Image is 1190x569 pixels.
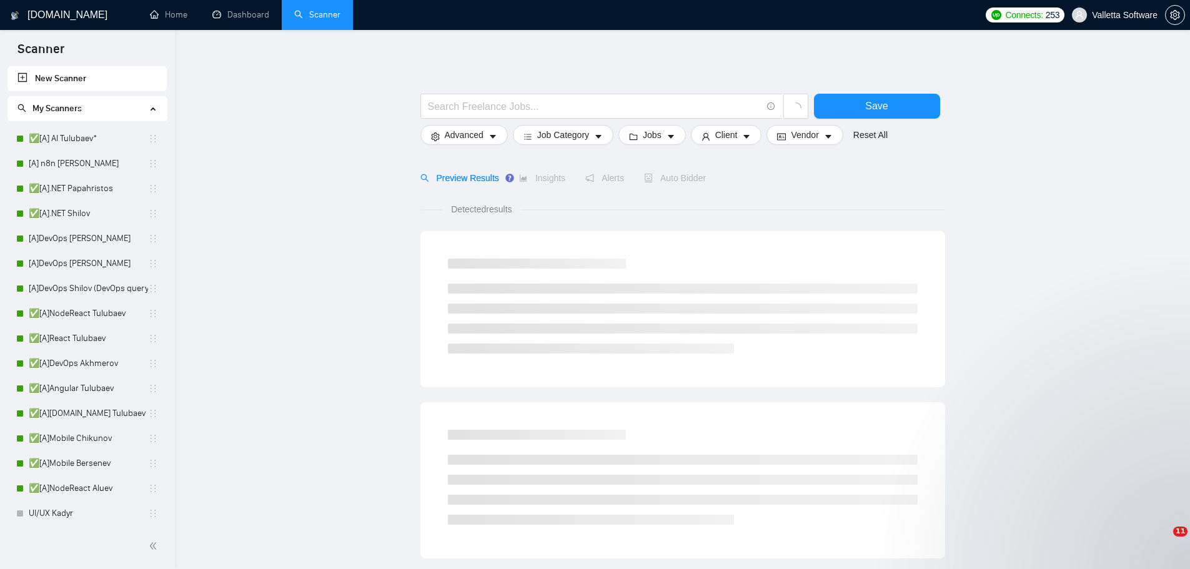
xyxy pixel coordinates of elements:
img: upwork-logo.png [991,10,1001,20]
a: ✅[A]NodeReact Tulubaev [29,301,148,326]
a: homeHome [150,9,187,20]
li: ✅[A]Angular.NET Tulubaev [7,401,167,426]
span: double-left [149,540,161,552]
span: holder [148,284,158,294]
span: Preview Results [420,173,499,183]
span: search [420,174,429,182]
li: [A] n8n Chizhevskii [7,151,167,176]
li: ✅[A]NodeReact Tulubaev [7,301,167,326]
a: ✅[A].NET Papahristos [29,176,148,201]
button: setting [1165,5,1185,25]
button: Save [814,94,940,119]
span: caret-down [742,132,751,141]
input: Search Freelance Jobs... [428,99,761,114]
span: holder [148,458,158,468]
a: ✅[A]Mobile Bersenev [29,451,148,476]
a: ✅[A]NodeReact Aluev [29,476,148,501]
a: ✅[A]Angular Tulubaev [29,376,148,401]
span: caret-down [488,132,497,141]
span: user [702,132,710,141]
span: caret-down [667,132,675,141]
span: holder [148,483,158,493]
li: ✅[A]DevOps Akhmerov [7,351,167,376]
span: holder [148,309,158,319]
a: [A]DevOps [PERSON_NAME] [29,251,148,276]
span: folder [629,132,638,141]
span: Jobs [643,128,662,142]
span: Detected results [442,202,520,216]
li: [A]DevOps Akhmerov [7,226,167,251]
span: info-circle [767,102,775,111]
span: Insights [519,173,565,183]
a: UI/UX Kadyr [29,501,148,526]
li: ✅[A]NodeReact Aluev [7,476,167,501]
span: Connects: [1005,8,1043,22]
span: loading [790,102,801,114]
span: Auto Bidder [644,173,706,183]
span: holder [148,134,158,144]
span: 253 [1046,8,1059,22]
span: holder [148,359,158,369]
span: caret-down [824,132,833,141]
span: Alerts [585,173,624,183]
span: holder [148,433,158,443]
span: search [17,104,26,112]
span: notification [585,174,594,182]
a: ✅[A]Mobile Chikunov [29,426,148,451]
a: setting [1165,10,1185,20]
li: ✅[A] AI Tulubaev* [7,126,167,151]
a: ✅[A][DOMAIN_NAME] Tulubaev [29,401,148,426]
span: holder [148,234,158,244]
li: [A]DevOps Shilov (DevOps query) [7,276,167,301]
li: UI/UX Kadyr [7,501,167,526]
span: holder [148,334,158,344]
span: Save [865,98,888,114]
li: [A]DevOps Shilov [7,251,167,276]
a: dashboardDashboard [212,9,269,20]
span: Scanner [7,40,74,66]
span: Client [715,128,738,142]
span: bars [523,132,532,141]
span: My Scanners [17,103,82,114]
span: 11 [1173,527,1188,537]
a: ✅[A].NET Shilov [29,201,148,226]
span: holder [148,209,158,219]
a: [A]DevOps [PERSON_NAME] [29,226,148,251]
li: ✅[A].NET Shilov [7,201,167,226]
span: idcard [777,132,786,141]
li: ✅[A]React Tulubaev [7,326,167,351]
span: setting [431,132,440,141]
li: ✅[A]Mobile Chikunov [7,426,167,451]
button: folderJobscaret-down [618,125,686,145]
a: ✅[A] AI Tulubaev* [29,126,148,151]
button: barsJob Categorycaret-down [513,125,613,145]
span: Vendor [791,128,818,142]
span: robot [644,174,653,182]
div: Tooltip anchor [504,172,515,184]
button: idcardVendorcaret-down [766,125,843,145]
span: My Scanners [32,103,82,114]
a: ✅[A]React Tulubaev [29,326,148,351]
li: ✅[A]Angular Tulubaev [7,376,167,401]
span: Advanced [445,128,483,142]
button: userClientcaret-down [691,125,762,145]
a: [A] n8n [PERSON_NAME] [29,151,148,176]
a: searchScanner [294,9,340,20]
a: New Scanner [17,66,157,91]
span: holder [148,184,158,194]
span: Job Category [537,128,589,142]
span: holder [148,159,158,169]
span: holder [148,408,158,418]
span: user [1075,11,1084,19]
span: holder [148,259,158,269]
span: holder [148,508,158,518]
a: [A]DevOps Shilov (DevOps query) [29,276,148,301]
span: holder [148,383,158,393]
li: ✅[A]Mobile Bersenev [7,451,167,476]
span: setting [1166,10,1184,20]
li: New Scanner [7,66,167,91]
a: ✅[A]DevOps Akhmerov [29,351,148,376]
iframe: Intercom live chat [1148,527,1178,557]
span: caret-down [594,132,603,141]
span: area-chart [519,174,528,182]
